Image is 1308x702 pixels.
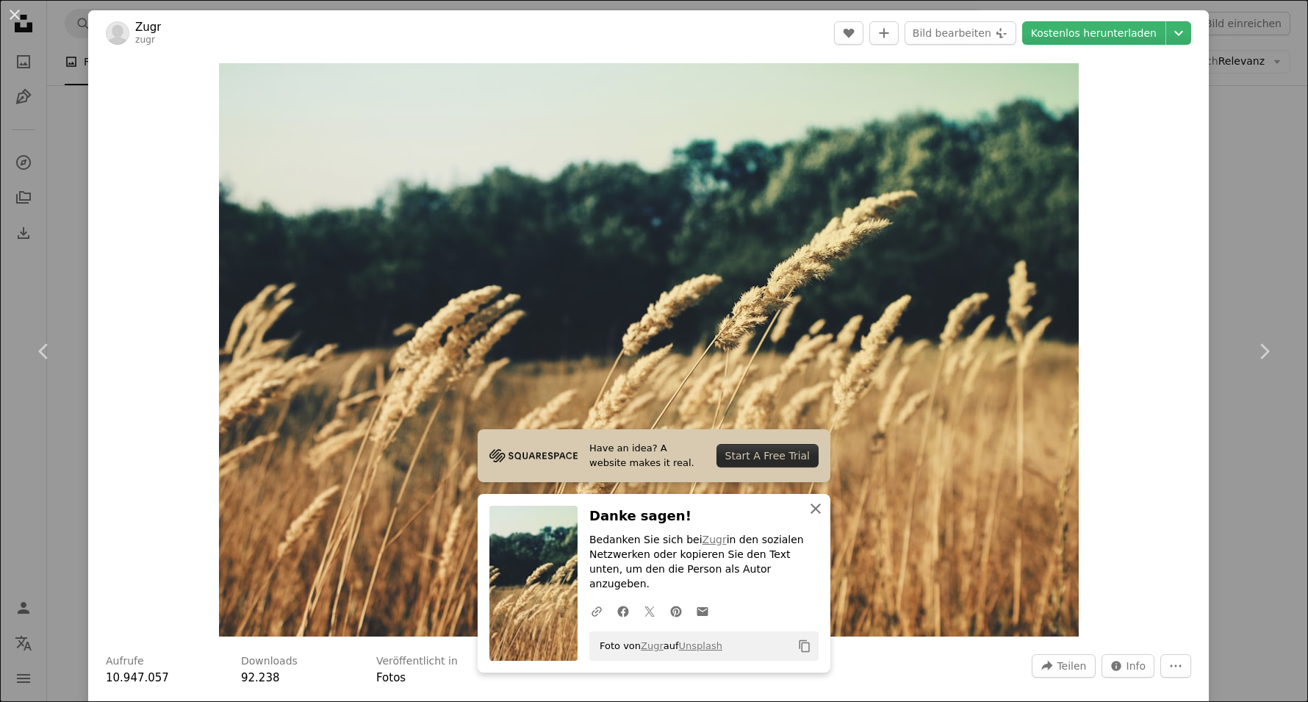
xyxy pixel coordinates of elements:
h3: Downloads [241,654,298,669]
button: Weitere Aktionen [1160,654,1191,678]
span: Teilen [1057,655,1086,677]
button: Dieses Bild teilen [1032,654,1095,678]
a: Zugr [135,20,161,35]
button: Dieses Bild heranzoomen [219,63,1079,637]
h3: Aufrufe [106,654,144,669]
button: Gefällt mir [834,21,863,45]
a: Have an idea? A website makes it real.Start A Free Trial [478,429,830,482]
a: Auf Facebook teilen [610,596,636,626]
button: Zu Kollektion hinzufügen [869,21,899,45]
h3: Veröffentlicht in [376,654,458,669]
a: Zugr [702,534,727,545]
span: 92.238 [241,671,280,684]
img: Selektive Fokusfotografie von Weizengras bei Tag [219,63,1079,637]
a: Kostenlos herunterladen [1022,21,1165,45]
button: Downloadgröße auswählen [1166,21,1191,45]
a: Fotos [376,671,406,684]
span: Info [1126,655,1146,677]
a: Auf Twitter teilen [636,596,663,626]
span: Have an idea? A website makes it real. [589,441,705,470]
button: In die Zwischenablage kopieren [792,634,817,659]
a: Zugr [641,640,664,651]
span: 10.947.057 [106,671,169,684]
span: Foto von auf [592,634,722,658]
a: Auf Pinterest teilen [663,596,689,626]
img: Zum Profil von Zugr [106,21,129,45]
p: Bedanken Sie sich bei in den sozialen Netzwerken oder kopieren Sie den Text unten, um den die Per... [589,533,819,592]
button: Statistiken zu diesem Bild [1102,654,1155,678]
h3: Danke sagen! [589,506,819,527]
a: Weiter [1220,281,1308,422]
a: Via E-Mail teilen teilen [689,596,716,626]
div: Start A Free Trial [716,444,819,468]
button: Bild bearbeiten [905,21,1016,45]
img: file-1705255347840-230a6ab5bca9image [489,445,578,467]
a: Unsplash [679,640,722,651]
a: zugr [135,35,155,45]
